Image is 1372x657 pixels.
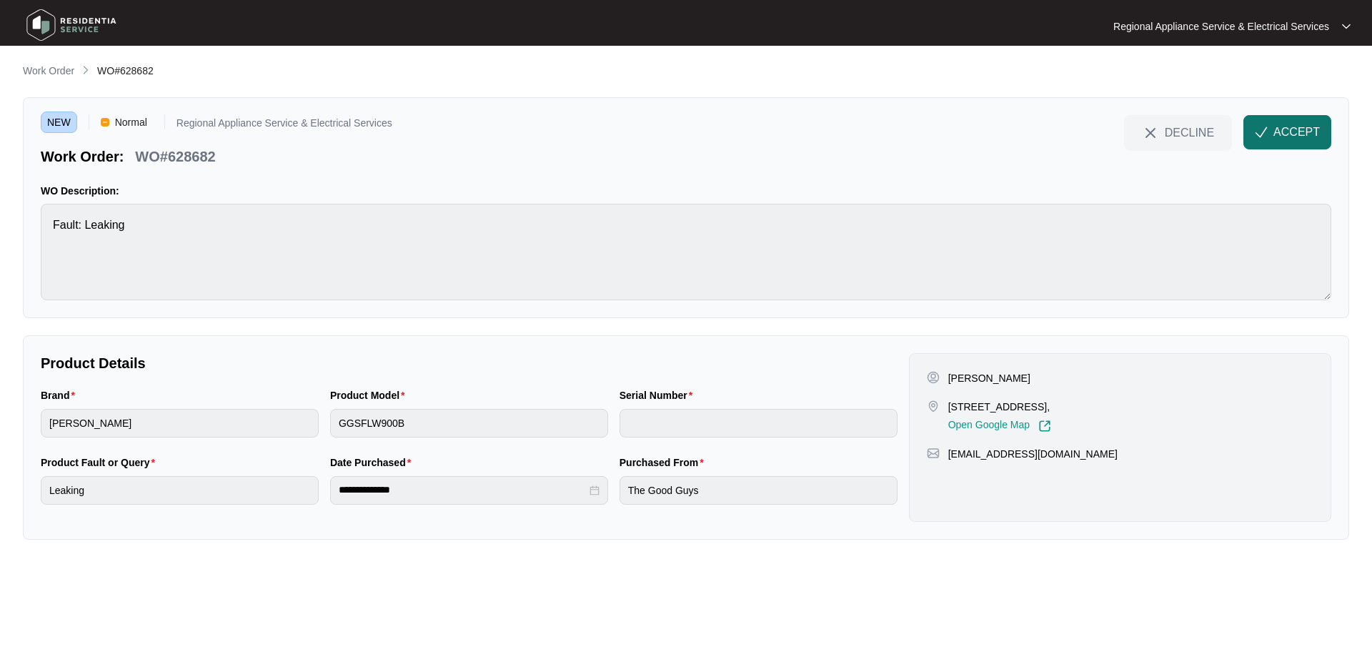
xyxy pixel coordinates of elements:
[339,483,587,498] input: Date Purchased
[1142,124,1159,142] img: close-Icon
[948,420,1051,433] a: Open Google Map
[41,204,1331,300] textarea: Fault: Leaking
[41,353,898,373] p: Product Details
[1165,124,1214,140] span: DECLINE
[41,455,161,470] label: Product Fault or Query
[948,447,1118,461] p: [EMAIL_ADDRESS][DOMAIN_NAME]
[948,400,1051,414] p: [STREET_ADDRESS],
[330,388,411,402] label: Product Model
[21,4,121,46] img: residentia service logo
[41,112,77,133] span: NEW
[330,409,608,438] input: Product Model
[1124,115,1232,149] button: close-IconDECLINE
[1243,115,1331,149] button: check-IconACCEPT
[97,65,154,76] span: WO#628682
[41,409,319,438] input: Brand
[135,147,215,167] p: WO#628682
[41,476,319,505] input: Product Fault or Query
[927,371,940,384] img: user-pin
[41,147,124,167] p: Work Order:
[20,64,77,79] a: Work Order
[948,371,1030,385] p: [PERSON_NAME]
[620,388,698,402] label: Serial Number
[1038,420,1051,433] img: Link-External
[177,118,392,133] p: Regional Appliance Service & Electrical Services
[109,112,153,133] span: Normal
[1273,124,1320,141] span: ACCEPT
[41,388,81,402] label: Brand
[620,409,898,438] input: Serial Number
[23,64,74,78] p: Work Order
[330,455,417,470] label: Date Purchased
[1255,126,1268,139] img: check-Icon
[41,184,1331,198] p: WO Description:
[927,447,940,460] img: map-pin
[1113,19,1329,34] p: Regional Appliance Service & Electrical Services
[80,64,91,76] img: chevron-right
[620,455,710,470] label: Purchased From
[620,476,898,505] input: Purchased From
[927,400,940,413] img: map-pin
[1342,23,1351,30] img: dropdown arrow
[101,118,109,127] img: Vercel Logo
